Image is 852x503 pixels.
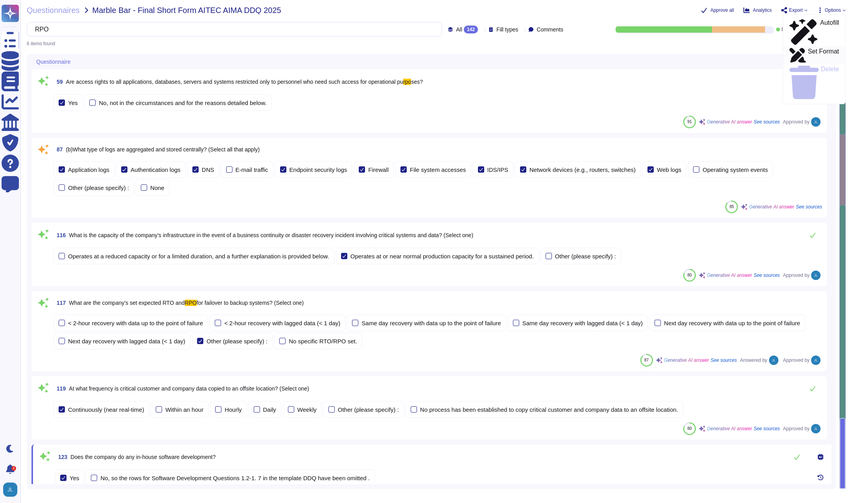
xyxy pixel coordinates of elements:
[31,22,434,36] input: Search by keywords
[644,358,649,362] span: 87
[68,407,144,413] div: Continuously (near real-time)
[68,167,109,173] div: Application logs
[53,232,66,238] span: 116
[66,146,260,153] span: (b)What type of logs are aggregated and stored centrally? (Select all that apply)
[338,407,399,413] div: Other (please specify) :
[68,185,129,191] div: Other (please specify) :
[703,167,768,173] div: Operating system events
[811,271,821,280] img: user
[811,424,821,433] img: user
[236,167,268,173] div: E-mail traffic
[754,273,780,278] span: See sources
[27,41,55,46] div: 6 items found
[69,232,473,238] span: What is the capacity of the company’s infrastructure in the event of a business continuity or dis...
[297,407,317,413] div: Weekly
[2,481,23,498] button: user
[224,320,340,326] div: < 2-hour recovery with lagged data (< 1 day)
[68,253,329,259] div: Operates at a reduced capacity or for a limited duration, and a further explanation is provided b...
[730,205,734,209] span: 85
[165,407,203,413] div: Within an hour
[537,27,563,32] span: Comments
[496,27,518,32] span: Fill types
[361,320,501,326] div: Same day recovery with data up to the point of failure
[289,338,357,344] div: No specific RTO/RPO set.
[487,167,508,173] div: IDS/IPS
[707,120,752,124] span: Generative AI answer
[740,358,767,363] span: Answered by
[55,454,67,460] span: 123
[820,20,839,45] p: Autofill
[68,320,203,326] div: < 2-hour recovery with data up to the point of failure
[811,356,821,365] img: user
[754,120,780,124] span: See sources
[711,358,737,363] span: See sources
[53,300,66,306] span: 117
[69,385,309,392] span: At what frequency is critical customer and company data copied to an offsite location? (Select one)
[783,46,845,64] a: Set Format
[710,8,734,13] span: Approve all
[789,8,803,13] span: Export
[68,100,77,106] div: Yes
[825,8,841,13] span: Options
[202,167,214,173] div: DNS
[782,28,792,31] span: Done:
[263,407,276,413] div: Daily
[27,6,80,14] span: Questionnaires
[403,79,411,85] mark: rpo
[783,18,845,46] a: Autofill
[66,79,404,85] span: Are access rights to all applications, databases, servers and systems restricted only to personne...
[783,358,810,363] span: Approved by
[3,483,17,497] img: user
[754,426,780,431] span: See sources
[53,147,63,152] span: 87
[664,320,800,326] div: Next day recovery with data up to the point of failure
[185,300,197,306] mark: RPO
[811,117,821,127] img: user
[808,48,839,63] p: Set Format
[783,273,810,278] span: Approved by
[687,273,692,277] span: 80
[92,6,281,14] span: Marble Bar - Final Short Form AITEC AIMA DDQ 2025
[783,426,810,431] span: Approved by
[464,26,478,33] div: 142
[197,300,304,306] span: for failover to backup systems? (Select one)
[701,7,734,13] button: Approve all
[410,167,466,173] div: File system accesses
[529,167,636,173] div: Network devices (e.g., routers, switches)
[70,454,216,460] span: Does the company do any in-house software development?
[368,167,389,173] div: Firewall
[420,407,678,413] div: No process has been established to copy critical customer and company data to an offsite location.
[743,7,772,13] button: Analytics
[99,100,266,106] div: No, not in the circumstances and for the reasons detailed below.
[53,79,63,85] span: 59
[69,300,184,306] span: What are the company’s set expected RTO and
[11,466,16,471] div: 2
[53,386,66,391] span: 119
[769,356,778,365] img: user
[753,8,772,13] span: Analytics
[70,475,79,481] div: Yes
[555,253,616,259] div: Other (please specify) :
[687,426,692,431] span: 80
[411,79,423,85] span: ses?
[687,120,692,124] span: 91
[290,167,347,173] div: Endpoint security logs
[68,338,185,344] div: Next day recovery with lagged data (< 1 day)
[707,426,752,431] span: Generative AI answer
[150,185,164,191] div: None
[657,167,681,173] div: Web logs
[796,205,822,209] span: See sources
[36,59,70,64] span: Questionnaire
[456,27,462,32] span: All
[522,320,643,326] div: Same day recovery with lagged data (< 1 day)
[350,253,534,259] div: Operates at or near normal production capacity for a sustained period.
[207,338,267,344] div: Other (please specify) :
[225,407,242,413] div: Hourly
[749,205,794,209] span: Generative AI answer
[131,167,181,173] div: Authentication logs
[707,273,752,278] span: Generative AI answer
[100,475,370,481] div: No, so the rows for Software Development Questions 1.2-1. 7 in the template DDQ have been omitted .
[783,120,810,124] span: Approved by
[664,358,709,363] span: Generative AI answer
